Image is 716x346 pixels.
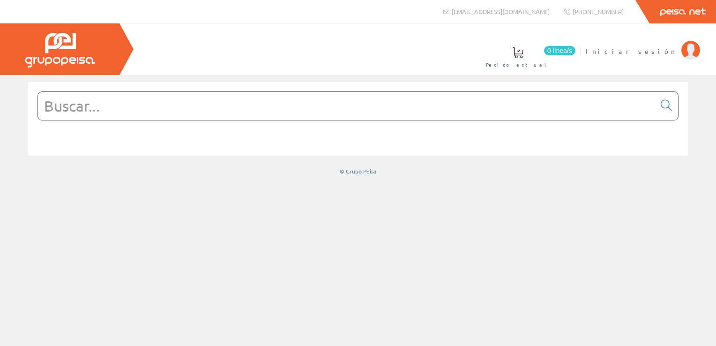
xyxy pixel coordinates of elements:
[28,167,688,175] div: © Grupo Peisa
[486,60,550,69] span: Pedido actual
[25,33,95,68] img: Grupo Peisa
[452,8,550,15] span: [EMAIL_ADDRESS][DOMAIN_NAME]
[573,8,624,15] span: [PHONE_NUMBER]
[38,92,655,120] input: Buscar...
[586,39,700,48] a: Iniciar sesión
[544,46,575,55] span: 0 línea/s
[586,46,677,56] span: Iniciar sesión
